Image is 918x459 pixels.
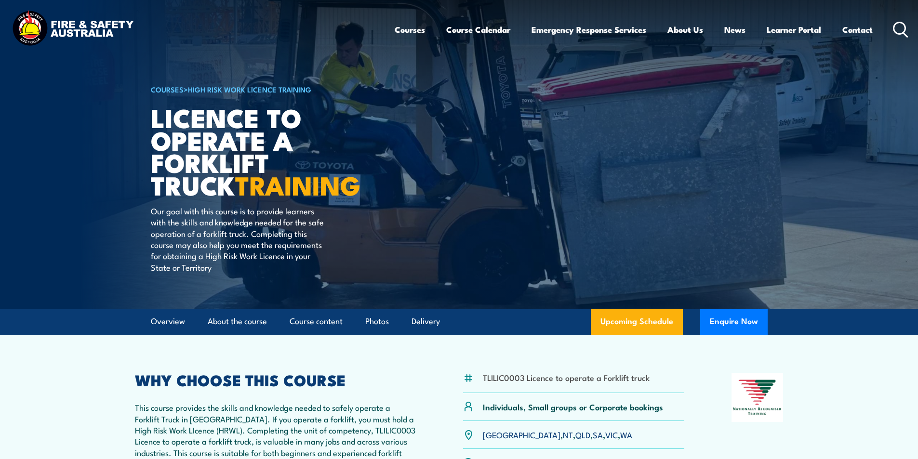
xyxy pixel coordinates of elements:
p: Our goal with this course is to provide learners with the skills and knowledge needed for the saf... [151,205,327,273]
a: WA [620,429,632,440]
a: Contact [842,17,873,42]
a: VIC [605,429,618,440]
a: [GEOGRAPHIC_DATA] [483,429,560,440]
a: Overview [151,309,185,334]
a: High Risk Work Licence Training [188,84,311,94]
a: News [724,17,745,42]
strong: TRAINING [235,164,360,204]
h1: Licence to operate a forklift truck [151,106,389,196]
a: Photos [365,309,389,334]
p: Individuals, Small groups or Corporate bookings [483,401,663,412]
a: About Us [667,17,703,42]
a: SA [593,429,603,440]
img: Nationally Recognised Training logo. [732,373,784,422]
a: COURSES [151,84,184,94]
a: Upcoming Schedule [591,309,683,335]
a: Course Calendar [446,17,510,42]
a: Course content [290,309,343,334]
a: Delivery [412,309,440,334]
a: Courses [395,17,425,42]
a: About the course [208,309,267,334]
li: TLILIC0003 Licence to operate a Forklift truck [483,372,650,383]
a: QLD [575,429,590,440]
h6: > [151,83,389,95]
h2: WHY CHOOSE THIS COURSE [135,373,416,386]
a: Learner Portal [767,17,821,42]
a: Emergency Response Services [532,17,646,42]
button: Enquire Now [700,309,768,335]
p: , , , , , [483,429,632,440]
a: NT [563,429,573,440]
